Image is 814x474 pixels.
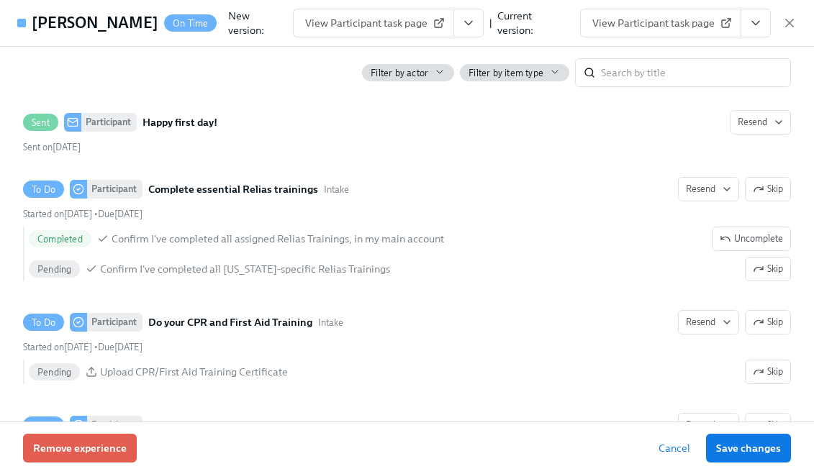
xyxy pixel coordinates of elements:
div: • [23,207,143,221]
span: Skip [753,262,783,276]
div: New version: [228,9,286,37]
span: Save changes [716,441,781,455]
button: To DoParticipantRegister in the [US_STATE] Fingerprint PortalResendStarted on[DATE] •Due[DATE] Pe... [745,413,791,437]
span: Friday, September 19th 2025, 10:00 am [98,342,143,352]
div: Participant [87,180,143,199]
span: This task uses the "Intake" audience [318,316,343,329]
button: Filter by actor [362,64,454,81]
span: Uncomplete [720,232,783,246]
strong: Do your CPR and First Aid Training [148,314,312,331]
div: | [489,16,492,30]
span: Pending [29,367,80,378]
span: Completed [29,234,91,245]
input: Search by title [601,58,791,87]
span: Monday, September 8th 2025, 10:01 am [23,342,92,352]
span: Monday, September 8th 2025, 10:01 am [23,209,92,219]
span: To Do [23,317,64,328]
span: Remove experience [33,441,127,455]
div: Participant [87,416,143,434]
span: Skip [753,182,783,196]
div: Participant [87,313,143,332]
div: Participant [81,113,137,132]
button: To DoParticipantRegister in the [US_STATE] Fingerprint PortalSkipStarted on[DATE] •Due[DATE] Pend... [678,413,739,437]
h4: [PERSON_NAME] [32,12,158,34]
span: Skip [753,315,783,329]
div: Current version: [497,9,569,37]
span: Resend [686,182,731,196]
span: On Time [164,18,217,29]
button: To DoParticipantComplete essential Relias trainingsIntakeResendSkipStarted on[DATE] •Due[DATE] Co... [712,227,791,251]
span: Confirm I've completed all [US_STATE]-specific Relias Trainings [100,262,390,276]
button: To DoParticipantComplete essential Relias trainingsIntakeResendStarted on[DATE] •Due[DATE] Comple... [745,177,791,201]
span: Resend [686,418,731,432]
span: View Participant task page [592,16,729,30]
span: Upload CPR/First Aid Training Certificate [100,365,288,379]
button: View task page [453,9,484,37]
span: To Do [23,184,64,195]
button: To DoParticipantDo your CPR and First Aid TrainingIntakeResendSkipStarted on[DATE] •Due[DATE] Pen... [745,360,791,384]
span: This task uses the "Intake" audience [324,183,349,196]
span: Friday, September 19th 2025, 10:00 am [98,209,143,219]
button: Save changes [706,434,791,462]
div: • [23,340,143,354]
span: Resend [686,315,731,329]
button: Filter by item type [460,64,569,81]
span: Skip [753,365,783,379]
span: Filter by actor [371,66,428,80]
button: SentParticipantHappy first day!Sent on[DATE] [730,110,791,135]
span: Filter by item type [469,66,543,80]
button: Remove experience [23,434,137,462]
span: Skip [753,418,783,432]
button: View task page [741,9,771,37]
button: To DoParticipantComplete essential Relias trainingsIntakeResendSkipStarted on[DATE] •Due[DATE] Co... [745,257,791,281]
span: Cancel [659,441,690,455]
button: To DoParticipantComplete essential Relias trainingsIntakeSkipStarted on[DATE] •Due[DATE] Complete... [678,177,739,201]
span: View Participant task page [305,16,442,30]
strong: Happy first day! [143,114,217,131]
button: To DoParticipantDo your CPR and First Aid TrainingIntakeResendStarted on[DATE] •Due[DATE] Pending... [745,310,791,334]
span: Sent [23,117,58,128]
button: Cancel [648,434,700,462]
a: View Participant task page [580,9,741,37]
button: To DoParticipantDo your CPR and First Aid TrainingIntakeSkipStarted on[DATE] •Due[DATE] PendingUp... [678,310,739,334]
span: Pending [29,264,80,275]
a: View Participant task page [293,9,454,37]
strong: Register in the [US_STATE] Fingerprint Portal [148,416,368,434]
span: Confirm I've completed all assigned Relias Trainings, in my main account [112,232,444,246]
strong: Complete essential Relias trainings [148,181,318,198]
span: Monday, September 8th 2025, 10:01 am [23,142,81,152]
span: Resend [738,115,783,129]
span: To Do [23,420,64,431]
